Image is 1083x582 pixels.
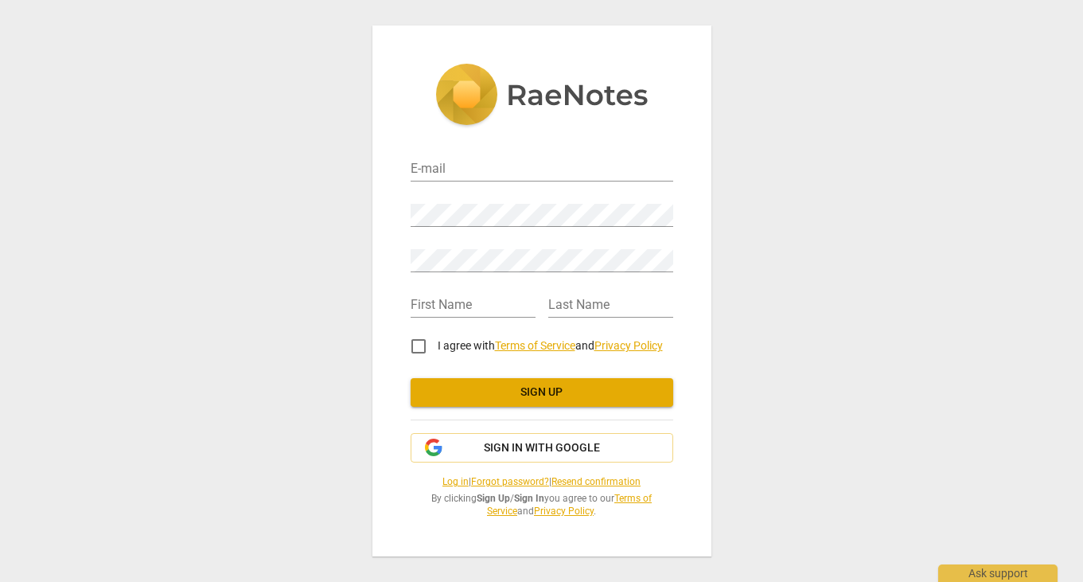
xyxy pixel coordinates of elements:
b: Sign Up [477,493,510,504]
div: Ask support [938,564,1058,582]
a: Resend confirmation [551,476,641,487]
a: Privacy Policy [594,339,663,352]
span: By clicking / you agree to our and . [411,492,673,518]
span: Sign up [423,385,660,400]
span: Sign in with Google [484,440,600,456]
b: Sign In [514,493,544,504]
button: Sign in with Google [411,433,673,463]
a: Log in [442,476,469,487]
img: 5ac2273c67554f335776073100b6d88f.svg [435,64,649,129]
span: | | [411,475,673,489]
button: Sign up [411,378,673,407]
a: Forgot password? [471,476,549,487]
a: Privacy Policy [534,506,594,517]
a: Terms of Service [495,339,575,352]
span: I agree with and [438,339,663,352]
